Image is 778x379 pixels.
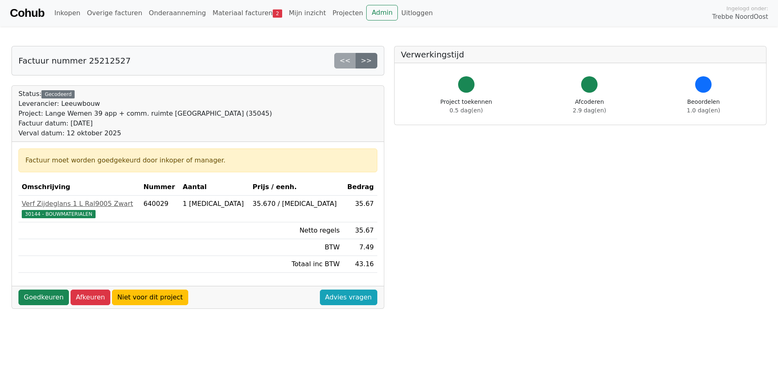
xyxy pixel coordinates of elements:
span: Ingelogd onder: [726,5,768,12]
a: >> [356,53,377,68]
a: Verf Zijdeglans 1 L Ral9005 Zwart30144 - BOUWMATERIALEN [22,199,137,219]
td: 43.16 [343,256,377,273]
th: Prijs / eenh. [249,179,343,196]
div: Project: Lange Wemen 39 app + comm. ruimte [GEOGRAPHIC_DATA] (35045) [18,109,272,119]
td: Netto regels [249,222,343,239]
a: Goedkeuren [18,290,69,305]
div: Leverancier: Leeuwbouw [18,99,272,109]
th: Omschrijving [18,179,140,196]
td: 640029 [140,196,180,222]
th: Aantal [180,179,249,196]
div: Verval datum: 12 oktober 2025 [18,128,272,138]
a: Admin [366,5,398,21]
span: 2 [273,9,282,18]
div: 1 [MEDICAL_DATA] [183,199,246,209]
div: Verf Zijdeglans 1 L Ral9005 Zwart [22,199,137,209]
div: 35.670 / [MEDICAL_DATA] [253,199,340,209]
a: Afkeuren [71,290,110,305]
td: BTW [249,239,343,256]
span: Trebbe NoordOost [712,12,768,22]
a: Advies vragen [320,290,377,305]
a: Projecten [329,5,367,21]
th: Nummer [140,179,180,196]
h5: Verwerkingstijd [401,50,760,59]
div: Status: [18,89,272,138]
span: 0.5 dag(en) [449,107,483,114]
span: 1.0 dag(en) [687,107,720,114]
div: Project toekennen [440,98,492,115]
td: 7.49 [343,239,377,256]
a: Overige facturen [84,5,146,21]
a: Inkopen [51,5,83,21]
a: Onderaanneming [146,5,209,21]
h5: Factuur nummer 25212527 [18,56,131,66]
span: 2.9 dag(en) [573,107,606,114]
td: Totaal inc BTW [249,256,343,273]
span: 30144 - BOUWMATERIALEN [22,210,96,218]
div: Factuur moet worden goedgekeurd door inkoper of manager. [25,155,370,165]
a: Mijn inzicht [285,5,329,21]
div: Gecodeerd [41,90,75,98]
div: Factuur datum: [DATE] [18,119,272,128]
td: 35.67 [343,196,377,222]
a: Materiaal facturen2 [209,5,285,21]
div: Beoordelen [687,98,720,115]
td: 35.67 [343,222,377,239]
th: Bedrag [343,179,377,196]
a: Uitloggen [398,5,436,21]
a: Cohub [10,3,44,23]
div: Afcoderen [573,98,606,115]
a: Niet voor dit project [112,290,188,305]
